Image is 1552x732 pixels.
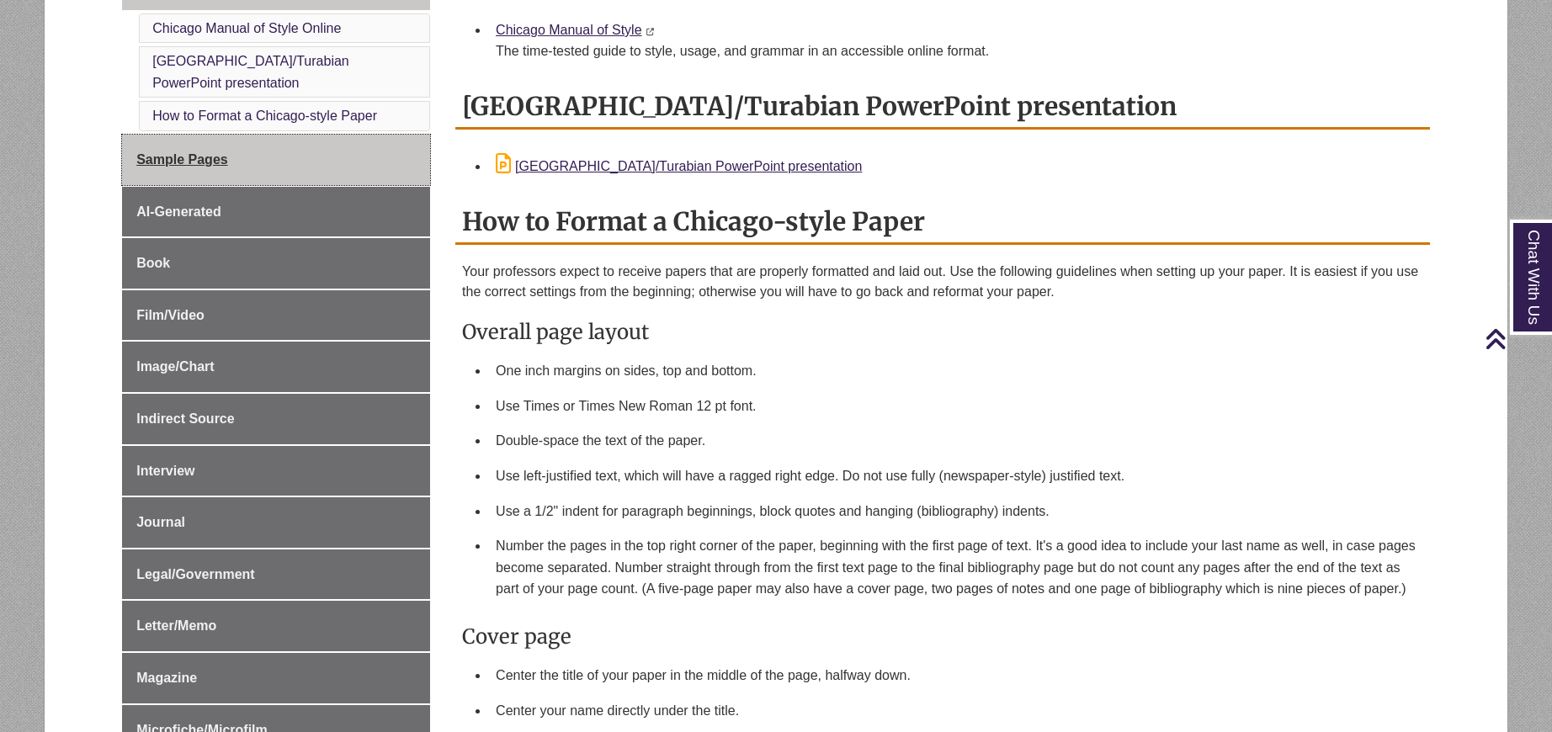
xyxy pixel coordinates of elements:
a: Chicago Manual of Style Online [152,21,341,35]
span: Letter/Memo [136,618,216,633]
div: The time-tested guide to style, usage, and grammar in an accessible online format. [496,41,1416,61]
a: Film/Video [122,290,430,341]
li: One inch margins on sides, top and bottom. [489,353,1423,389]
span: AI-Generated [136,204,221,219]
span: Journal [136,515,185,529]
a: Book [122,238,430,289]
li: Use Times or Times New Roman 12 pt font. [489,389,1423,424]
a: Legal/Government [122,549,430,600]
li: Number the pages in the top right corner of the paper, beginning with the first page of text. It'... [489,528,1423,607]
a: Back to Top [1485,327,1548,350]
li: Use a 1/2" indent for paragraph beginnings, block quotes and hanging (bibliography) indents. [489,494,1423,529]
span: Magazine [136,671,197,685]
span: Film/Video [136,308,205,322]
a: AI-Generated [122,187,430,237]
h3: Overall page layout [462,319,1423,345]
span: Indirect Source [136,411,234,426]
a: Journal [122,497,430,548]
h3: Cover page [462,623,1423,650]
i: This link opens in a new window [646,28,655,35]
span: Sample Pages [136,152,228,167]
li: Center the title of your paper in the middle of the page, halfway down. [489,658,1423,693]
li: Center your name directly under the title. [489,693,1423,729]
a: Chicago Manual of Style [496,23,641,37]
a: Indirect Source [122,394,430,444]
a: Letter/Memo [122,601,430,651]
li: Double-space the text of the paper. [489,423,1423,459]
span: Image/Chart [136,359,214,374]
span: Book [136,256,170,270]
h2: How to Format a Chicago-style Paper [455,200,1430,245]
p: Your professors expect to receive papers that are properly formatted and laid out. Use the follow... [462,262,1423,302]
a: Magazine [122,653,430,703]
li: Use left-justified text, which will have a ragged right edge. Do not use fully (newspaper-style) ... [489,459,1423,494]
a: Image/Chart [122,342,430,392]
a: [GEOGRAPHIC_DATA]/Turabian PowerPoint presentation [496,159,862,173]
span: Interview [136,464,194,478]
h2: [GEOGRAPHIC_DATA]/Turabian PowerPoint presentation [455,85,1430,130]
span: Legal/Government [136,567,254,581]
a: Interview [122,446,430,496]
a: [GEOGRAPHIC_DATA]/Turabian PowerPoint presentation [152,54,349,90]
a: How to Format a Chicago-style Paper [152,109,377,123]
a: Sample Pages [122,135,430,185]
